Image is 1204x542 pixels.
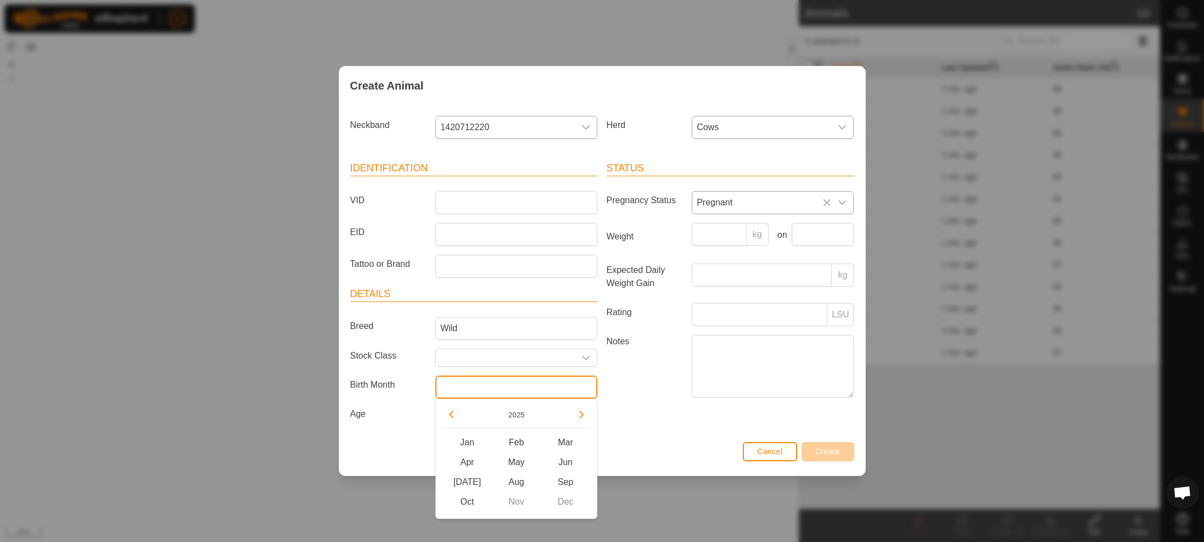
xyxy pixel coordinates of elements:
span: May [492,452,541,472]
label: on [773,228,787,242]
p-inputgroup-addon: kg [832,264,854,287]
label: Notes [602,335,688,397]
div: dropdown trigger [575,116,597,138]
header: Identification [350,161,598,176]
div: dropdown trigger [831,116,853,138]
header: Status [607,161,854,176]
label: Breed [346,317,432,336]
button: Next Year [573,406,590,423]
div: dropdown trigger [575,349,597,366]
button: Create [802,442,854,461]
span: Aug [492,472,541,492]
label: Stock Class [346,349,432,362]
label: Age [346,407,432,421]
label: Herd [602,116,688,135]
span: Jan [443,433,492,452]
button: Cancel [743,442,797,461]
label: EID [346,223,432,242]
label: Birth Month [346,376,432,394]
span: Cancel [757,447,783,456]
label: Tattoo or Brand [346,255,432,273]
button: Previous Year [443,406,460,423]
label: VID [346,191,432,210]
label: Rating [602,303,688,322]
span: Apr [443,452,492,472]
span: Jun [541,452,590,472]
span: Pregnant [692,192,831,214]
div: Open chat [1166,476,1199,509]
label: Weight [602,223,688,250]
button: Choose Year [504,409,529,421]
span: 1420712220 [436,116,575,138]
span: Mar [541,433,590,452]
p-inputgroup-addon: kg [747,223,769,246]
span: Create [815,447,840,456]
span: Feb [492,433,541,452]
div: Choose Date [435,399,597,519]
span: [DATE] [443,472,492,492]
div: dropdown trigger [831,192,853,214]
span: Cows [692,116,831,138]
label: Expected Daily Weight Gain [602,264,688,290]
span: Oct [443,492,492,512]
label: Neckband [346,116,432,135]
header: Details [350,287,598,302]
span: Create Animal [350,77,424,94]
label: Pregnancy Status [602,191,688,210]
p-inputgroup-addon: LSU [827,303,854,326]
span: Sep [541,472,590,492]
